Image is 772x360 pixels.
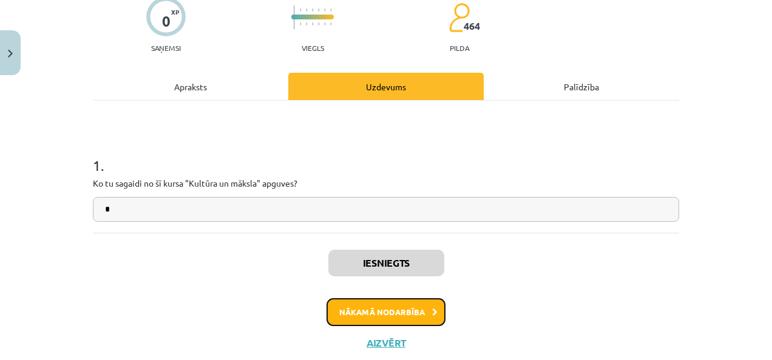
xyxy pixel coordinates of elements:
[464,21,480,32] span: 464
[324,22,325,25] img: icon-short-line-57e1e144782c952c97e751825c79c345078a6d821885a25fce030b3d8c18986b.svg
[294,5,295,29] img: icon-long-line-d9ea69661e0d244f92f715978eff75569469978d946b2353a9bb055b3ed8787d.svg
[318,8,319,12] img: icon-short-line-57e1e144782c952c97e751825c79c345078a6d821885a25fce030b3d8c18986b.svg
[162,13,171,30] div: 0
[171,8,179,15] span: XP
[484,73,679,100] div: Palīdzība
[312,8,313,12] img: icon-short-line-57e1e144782c952c97e751825c79c345078a6d821885a25fce030b3d8c18986b.svg
[328,250,444,276] button: Iesniegts
[306,22,307,25] img: icon-short-line-57e1e144782c952c97e751825c79c345078a6d821885a25fce030b3d8c18986b.svg
[318,22,319,25] img: icon-short-line-57e1e144782c952c97e751825c79c345078a6d821885a25fce030b3d8c18986b.svg
[146,44,186,52] p: Saņemsi
[450,44,469,52] p: pilda
[312,22,313,25] img: icon-short-line-57e1e144782c952c97e751825c79c345078a6d821885a25fce030b3d8c18986b.svg
[93,73,288,100] div: Apraksts
[93,136,679,173] h1: 1 .
[93,177,679,190] p: Ko tu sagaidi no šī kursa "Kultūra un māksla" apguves?
[300,8,301,12] img: icon-short-line-57e1e144782c952c97e751825c79c345078a6d821885a25fce030b3d8c18986b.svg
[300,22,301,25] img: icon-short-line-57e1e144782c952c97e751825c79c345078a6d821885a25fce030b3d8c18986b.svg
[288,73,484,100] div: Uzdevums
[302,44,324,52] p: Viegls
[306,8,307,12] img: icon-short-line-57e1e144782c952c97e751825c79c345078a6d821885a25fce030b3d8c18986b.svg
[330,22,331,25] img: icon-short-line-57e1e144782c952c97e751825c79c345078a6d821885a25fce030b3d8c18986b.svg
[324,8,325,12] img: icon-short-line-57e1e144782c952c97e751825c79c345078a6d821885a25fce030b3d8c18986b.svg
[449,2,470,33] img: students-c634bb4e5e11cddfef0936a35e636f08e4e9abd3cc4e673bd6f9a4125e45ecb1.svg
[330,8,331,12] img: icon-short-line-57e1e144782c952c97e751825c79c345078a6d821885a25fce030b3d8c18986b.svg
[363,337,409,349] button: Aizvērt
[327,298,445,326] button: Nākamā nodarbība
[8,50,13,58] img: icon-close-lesson-0947bae3869378f0d4975bcd49f059093ad1ed9edebbc8119c70593378902aed.svg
